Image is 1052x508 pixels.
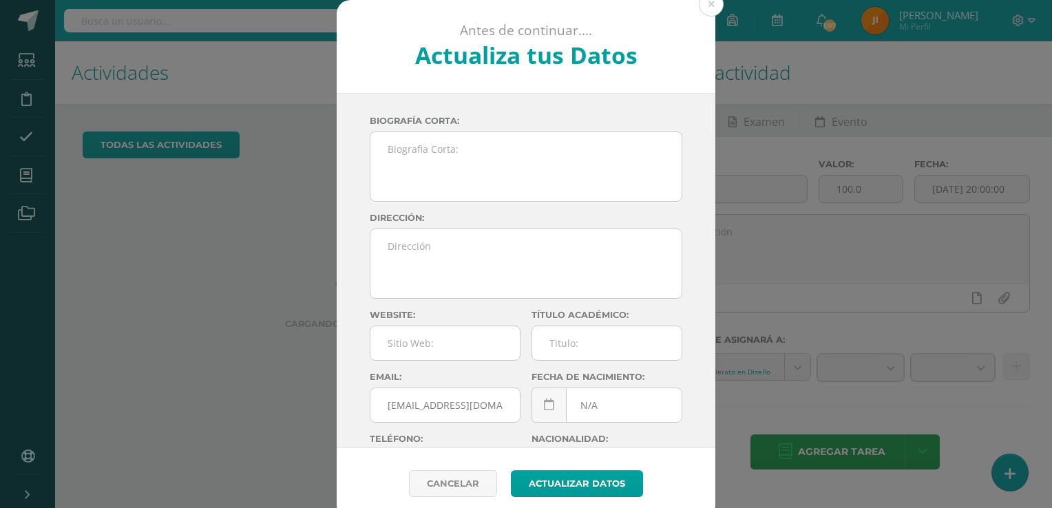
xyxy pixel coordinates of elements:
[370,372,520,382] label: Email:
[370,116,682,126] label: Biografía corta:
[370,326,520,360] input: Sitio Web:
[532,372,682,382] label: Fecha de nacimiento:
[374,22,679,39] p: Antes de continuar....
[511,470,643,497] button: Actualizar datos
[370,310,520,320] label: Website:
[370,213,682,223] label: Dirección:
[532,326,682,360] input: Titulo:
[370,434,520,444] label: Teléfono:
[370,388,520,422] input: Correo Electronico:
[409,470,497,497] a: Cancelar
[532,434,682,444] label: Nacionalidad:
[532,310,682,320] label: Título académico:
[532,388,682,422] input: Fecha de Nacimiento:
[374,39,679,71] h2: Actualiza tus Datos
